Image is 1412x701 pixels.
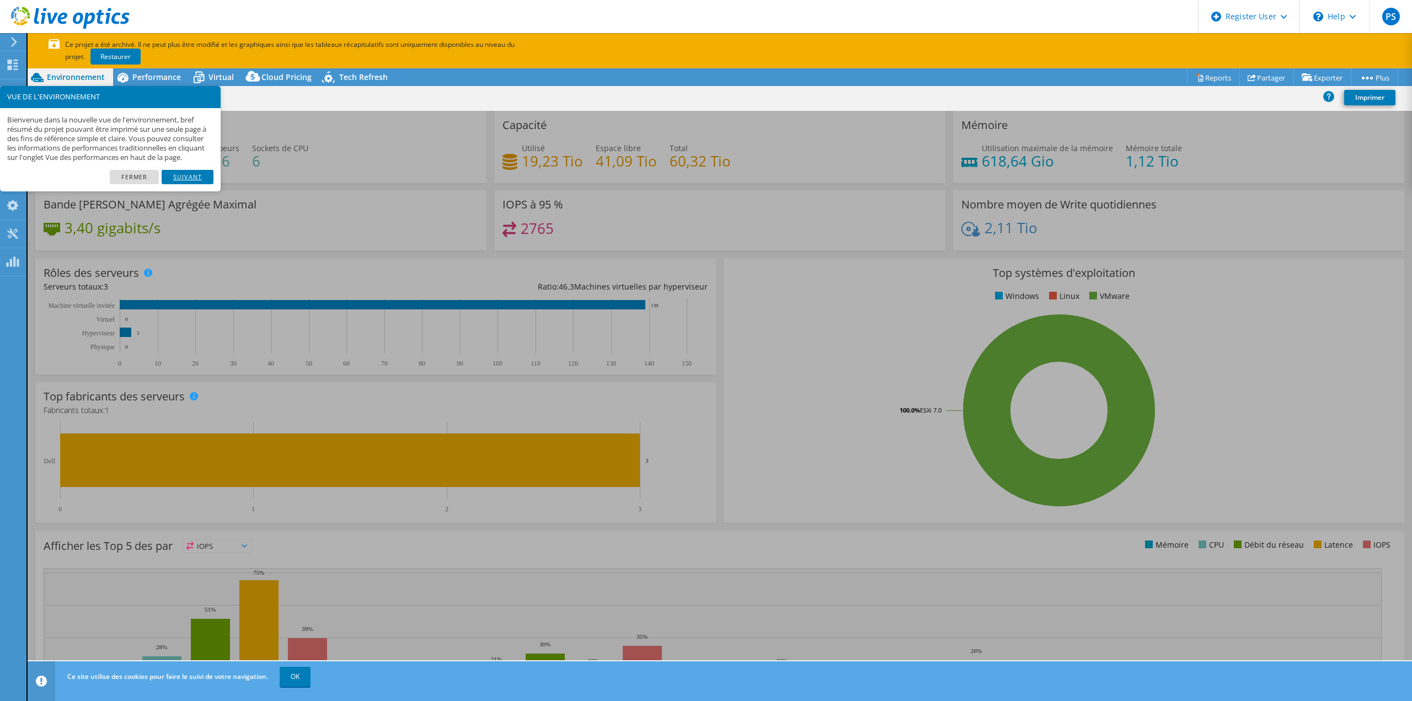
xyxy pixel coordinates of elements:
[1239,69,1294,86] a: Partager
[183,539,252,553] span: IOPS
[1313,12,1323,22] svg: \n
[1382,8,1400,25] span: PS
[1293,69,1351,86] a: Exporter
[7,93,213,100] h3: VUE DE L'ENVIRONNEMENT
[280,667,311,687] a: OK
[1344,90,1395,105] a: Imprimer
[132,72,181,82] span: Performance
[1351,69,1398,86] a: Plus
[49,39,589,63] p: Ce projet a été archivé. Il ne peut plus être modifié et les graphiques ainsi que les tableaux ré...
[339,72,388,82] span: Tech Refresh
[162,170,213,184] a: Suivant
[208,72,234,82] span: Virtual
[47,72,105,82] span: Environnement
[90,49,141,65] a: Restaurer
[261,72,312,82] span: Cloud Pricing
[1187,69,1240,86] a: Reports
[67,672,268,681] span: Ce site utilise des cookies pour faire le suivi de votre navigation.
[7,115,213,163] p: Bienvenue dans la nouvelle vue de l'environnement, bref résumé du projet pouvant être imprimé sur...
[110,170,159,184] a: Fermer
